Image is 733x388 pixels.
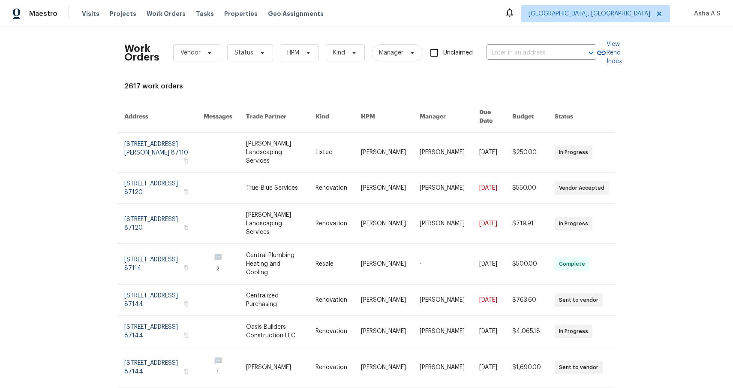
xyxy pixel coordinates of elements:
[180,48,201,57] span: Vendor
[354,285,413,316] td: [PERSON_NAME]
[82,9,99,18] span: Visits
[413,347,472,388] td: [PERSON_NAME]
[224,9,258,18] span: Properties
[239,101,309,133] th: Trade Partner
[117,101,197,133] th: Address
[239,285,309,316] td: Centralized Purchasing
[309,204,354,244] td: Renovation
[182,188,190,196] button: Copy Address
[309,316,354,347] td: Renovation
[309,173,354,204] td: Renovation
[309,347,354,388] td: Renovation
[182,224,190,231] button: Copy Address
[182,367,190,375] button: Copy Address
[413,133,472,173] td: [PERSON_NAME]
[268,9,324,18] span: Geo Assignments
[354,316,413,347] td: [PERSON_NAME]
[585,47,597,59] button: Open
[505,101,548,133] th: Budget
[29,9,57,18] span: Maestro
[239,204,309,244] td: [PERSON_NAME] Landscaping Services
[182,331,190,339] button: Copy Address
[197,101,239,133] th: Messages
[309,244,354,285] td: Resale
[239,347,309,388] td: [PERSON_NAME]
[413,316,472,347] td: [PERSON_NAME]
[443,48,473,58] span: Unclaimed
[309,101,354,133] th: Kind
[413,204,472,244] td: [PERSON_NAME]
[182,264,190,272] button: Copy Address
[239,173,309,204] td: True-Blue Services
[596,40,622,66] a: View Reno Index
[110,9,136,18] span: Projects
[691,9,720,18] span: Asha A S
[487,46,572,60] input: Enter in an address
[548,101,616,133] th: Status
[196,11,214,17] span: Tasks
[182,300,190,308] button: Copy Address
[234,48,253,57] span: Status
[333,48,345,57] span: Kind
[413,101,472,133] th: Manager
[354,347,413,388] td: [PERSON_NAME]
[413,285,472,316] td: [PERSON_NAME]
[124,44,159,61] h2: Work Orders
[354,133,413,173] td: [PERSON_NAME]
[182,157,190,165] button: Copy Address
[239,244,309,285] td: Central Plumbing Heating and Cooling
[379,48,403,57] span: Manager
[239,316,309,347] td: Oasis Builders Construction LLC
[147,9,186,18] span: Work Orders
[413,173,472,204] td: [PERSON_NAME]
[354,173,413,204] td: [PERSON_NAME]
[529,9,650,18] span: [GEOGRAPHIC_DATA], [GEOGRAPHIC_DATA]
[354,244,413,285] td: [PERSON_NAME]
[472,101,505,133] th: Due Date
[413,244,472,285] td: -
[239,133,309,173] td: [PERSON_NAME] Landscaping Services
[354,204,413,244] td: [PERSON_NAME]
[124,82,609,91] div: 2617 work orders
[354,101,413,133] th: HPM
[287,48,299,57] span: HPM
[309,285,354,316] td: Renovation
[309,133,354,173] td: Listed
